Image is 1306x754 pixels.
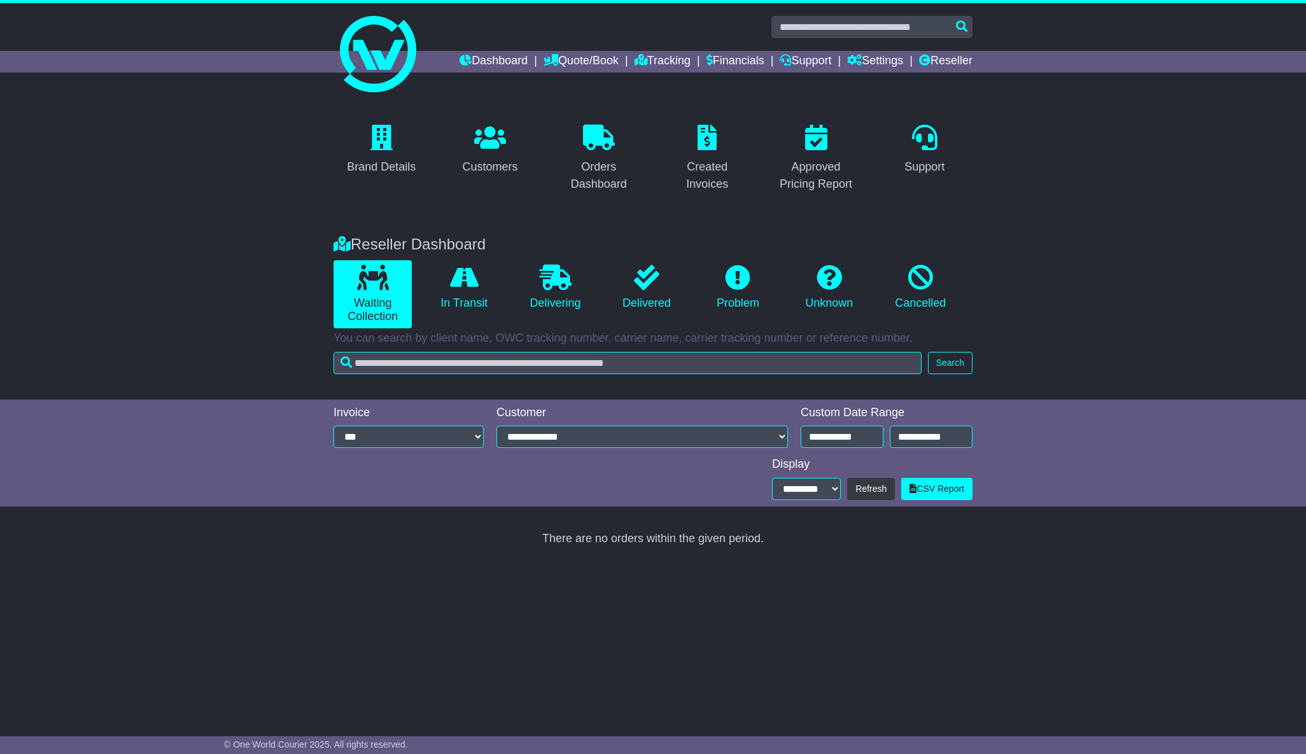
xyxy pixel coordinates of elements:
[635,51,691,73] a: Tracking
[668,158,747,193] div: Created Invoices
[224,739,408,750] span: © One World Courier 2025. All rights reserved.
[706,51,764,73] a: Financials
[544,51,619,73] a: Quote/Book
[896,120,953,180] a: Support
[659,120,755,197] a: Created Invoices
[776,158,856,193] div: Approved Pricing Report
[919,51,972,73] a: Reseller
[559,158,638,193] div: Orders Dashboard
[496,406,788,420] div: Customer
[327,235,979,254] div: Reseller Dashboard
[454,120,526,180] a: Customers
[780,51,831,73] a: Support
[904,158,944,176] div: Support
[881,260,960,315] a: Cancelled
[334,260,412,328] a: Waiting Collection
[334,406,484,420] div: Invoice
[901,478,972,500] a: CSV Report
[790,260,868,315] a: Unknown
[607,260,685,315] a: Delivered
[516,260,594,315] a: Delivering
[425,260,503,315] a: In Transit
[460,51,528,73] a: Dashboard
[699,260,777,315] a: Problem
[801,406,972,420] div: Custom Date Range
[847,478,895,500] button: Refresh
[347,158,416,176] div: Brand Details
[462,158,517,176] div: Customers
[551,120,647,197] a: Orders Dashboard
[772,457,972,471] div: Display
[339,120,424,180] a: Brand Details
[847,51,903,73] a: Settings
[928,352,972,374] button: Search
[334,532,972,546] div: There are no orders within the given period.
[334,332,972,346] p: You can search by client name, OWC tracking number, carrier name, carrier tracking number or refe...
[768,120,864,197] a: Approved Pricing Report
